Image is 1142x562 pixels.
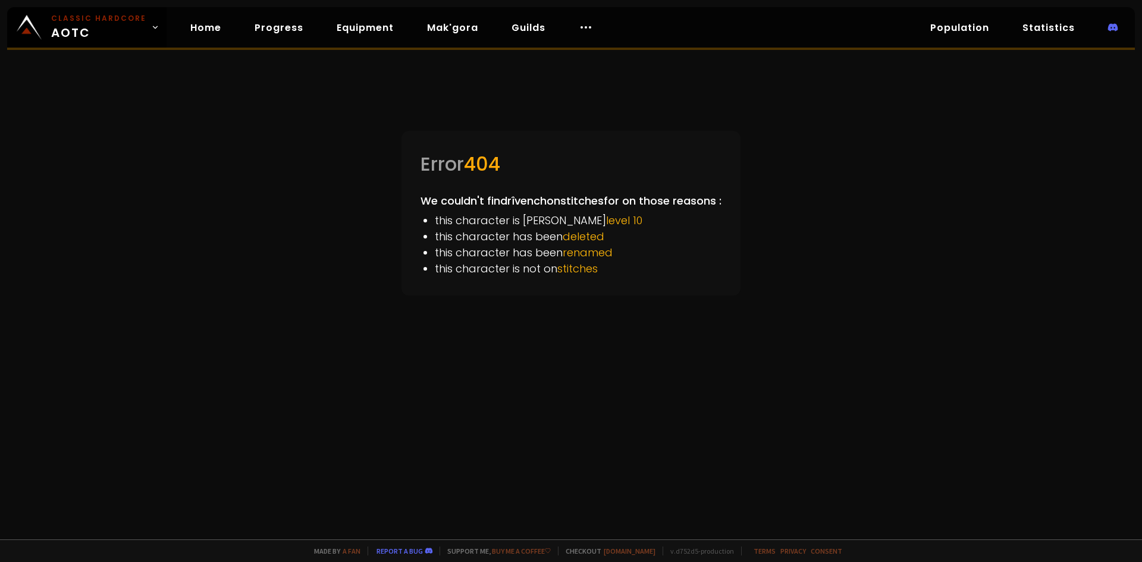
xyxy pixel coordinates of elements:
a: Report a bug [377,547,423,555]
a: a fan [343,547,360,555]
a: Population [921,15,999,40]
span: Checkout [558,547,655,555]
span: 404 [464,150,500,177]
a: Privacy [780,547,806,555]
a: Guilds [502,15,555,40]
a: Mak'gora [418,15,488,40]
span: level 10 [606,213,642,228]
a: Terms [754,547,776,555]
a: Buy me a coffee [492,547,551,555]
a: Statistics [1013,15,1084,40]
a: Equipment [327,15,403,40]
li: this character is [PERSON_NAME] [435,212,721,228]
span: stitches [557,261,598,276]
span: Made by [307,547,360,555]
li: this character has been [435,228,721,244]
a: Consent [811,547,842,555]
a: Home [181,15,231,40]
span: Support me, [440,547,551,555]
span: renamed [563,245,613,260]
li: this character is not on [435,260,721,277]
a: [DOMAIN_NAME] [604,547,655,555]
a: Classic HardcoreAOTC [7,7,167,48]
li: this character has been [435,244,721,260]
a: Progress [245,15,313,40]
small: Classic Hardcore [51,13,146,24]
span: deleted [563,229,604,244]
div: Error [421,150,721,178]
div: We couldn't find rîvench on stitches for on those reasons : [401,131,741,296]
span: v. d752d5 - production [663,547,734,555]
span: AOTC [51,13,146,42]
